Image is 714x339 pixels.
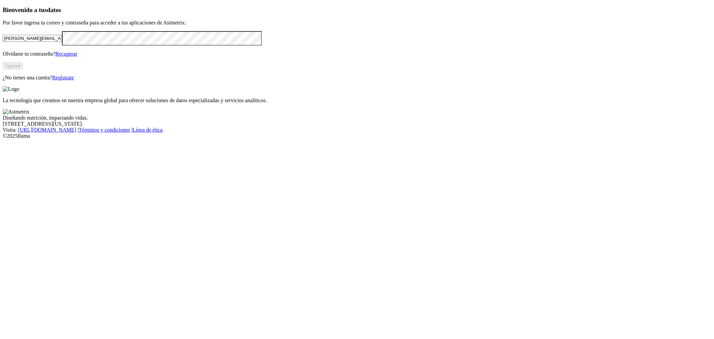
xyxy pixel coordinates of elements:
div: © 2025 Iluma [3,133,711,139]
a: [URL][DOMAIN_NAME] [18,127,76,133]
a: Recuperar [55,51,77,57]
img: Asimetrix [3,109,29,115]
input: Tu correo [3,35,62,42]
div: [STREET_ADDRESS][US_STATE]. [3,121,711,127]
p: La tecnología que creamos en nuestra empresa global para ofrecer soluciones de datos especializad... [3,97,711,104]
img: Logo [3,86,19,92]
a: Línea de ética [133,127,163,133]
p: ¿No tienes una cuenta? [3,75,711,81]
h3: Bienvenido a tus [3,6,711,14]
span: datos [47,6,61,13]
a: Términos y condiciones [79,127,130,133]
div: Visita : | | [3,127,711,133]
a: Regístrate [52,75,74,80]
div: Diseñando nutrición, impactando vidas. [3,115,711,121]
p: Por favor ingresa tu correo y contraseña para acceder a tus aplicaciones de Asimetrix: [3,20,711,26]
p: Olvidaste tu contraseña? [3,51,711,57]
button: Ingresa [3,62,23,69]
